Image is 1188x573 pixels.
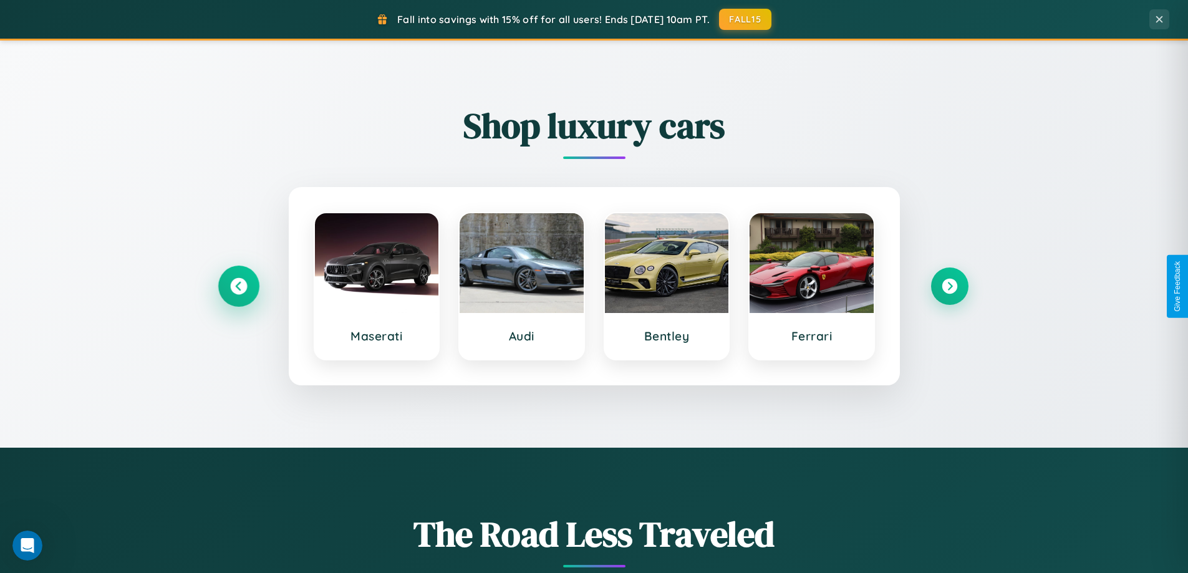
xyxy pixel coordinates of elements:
[220,510,968,558] h1: The Road Less Traveled
[327,329,427,344] h3: Maserati
[719,9,771,30] button: FALL15
[762,329,861,344] h3: Ferrari
[472,329,571,344] h3: Audi
[220,102,968,150] h2: Shop luxury cars
[12,531,42,561] iframe: Intercom live chat
[1173,261,1182,312] div: Give Feedback
[397,13,710,26] span: Fall into savings with 15% off for all users! Ends [DATE] 10am PT.
[617,329,717,344] h3: Bentley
